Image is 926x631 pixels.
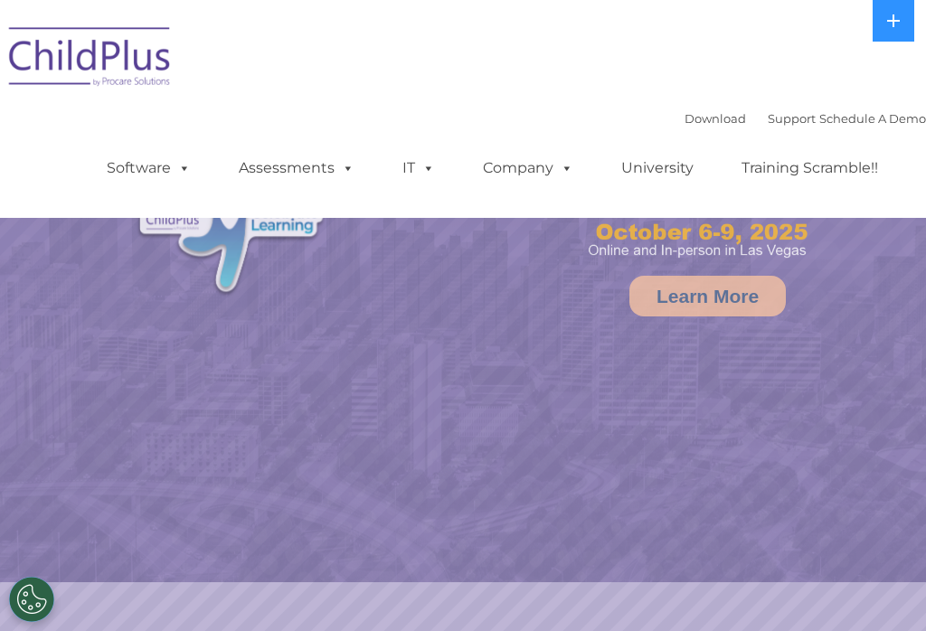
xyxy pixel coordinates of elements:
a: Support [768,111,816,126]
a: Learn More [629,276,786,316]
font: | [685,111,926,126]
button: Cookies Settings [9,577,54,622]
a: Schedule A Demo [819,111,926,126]
a: Training Scramble!! [723,150,896,186]
a: Company [465,150,591,186]
a: University [603,150,712,186]
a: IT [384,150,453,186]
a: Assessments [221,150,373,186]
a: Software [89,150,209,186]
a: Download [685,111,746,126]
